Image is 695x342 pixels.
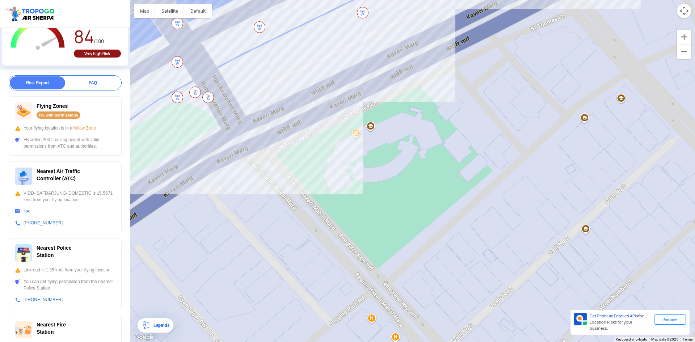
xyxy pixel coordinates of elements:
a: [PHONE_NUMBER] [24,220,63,225]
div: for Location Risks for your business. [587,313,654,332]
button: Zoom out [677,45,691,59]
span: 84 [74,25,94,48]
span: Map data ©2025 [651,337,678,341]
span: /100 [94,38,104,44]
a: Terms [683,337,693,341]
div: Linkroad is 1.35 kms from your flying location [15,267,115,273]
span: Nearest Fire Station [37,322,66,335]
div: Request [654,314,686,325]
button: Keyboard shortcuts [616,337,647,342]
div: Legends [151,321,169,330]
div: Your flying location is in a [15,125,115,131]
span: Get Premium Detailed APIs [590,313,638,318]
button: Zoom in [677,30,691,44]
button: Map camera controls [677,4,691,18]
a: NA [24,209,30,214]
img: Google [132,333,156,342]
g: Chart [8,13,68,58]
div: VIDD- SAFDARJUNG/ DOMESTIC is 15.5671 kms from your flying location [15,190,115,203]
span: Nearest Air Traffic Controller (ATC) [37,168,80,181]
a: [PHONE_NUMBER] [24,297,63,302]
img: ic_firestation.svg [15,321,32,338]
img: ic_tgdronemaps.svg [5,5,57,22]
div: Very high Risk [74,50,121,58]
a: Open this area in Google Maps (opens a new window) [132,333,156,342]
button: Show street map [134,4,155,18]
div: FAQ [65,76,121,89]
div: Risk Report [10,76,65,89]
img: ic_atc.svg [15,168,32,185]
img: ic_nofly.svg [15,102,32,120]
img: ic_police_station.svg [15,244,32,262]
span: Flying Zones [37,103,68,109]
span: Nearest Police Station [37,245,72,258]
img: Legends [142,321,151,330]
div: You can get flying permission from the nearest Police Station [15,278,115,291]
div: Fly with permissions [37,111,80,119]
span: Yellow Zone [72,126,96,131]
img: Premium APIs [574,313,587,325]
button: Show satellite imagery [155,4,184,18]
div: Fly within 200 ft ceiling height with valid permissions from ATC and authorities. [15,136,115,149]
